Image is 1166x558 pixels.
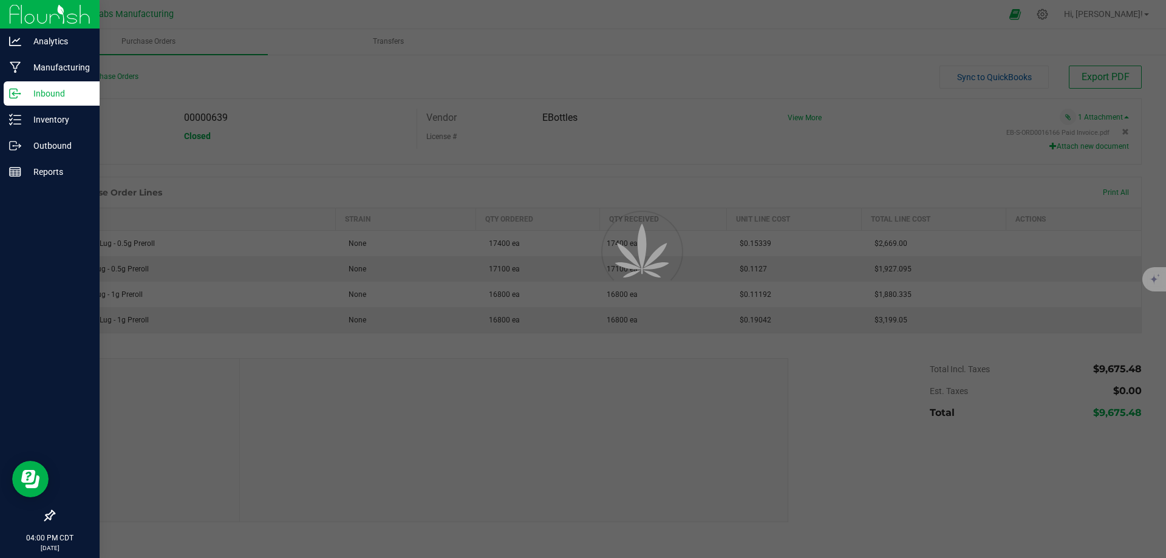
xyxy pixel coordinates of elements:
[5,532,94,543] p: 04:00 PM CDT
[9,35,21,47] inline-svg: Analytics
[9,87,21,100] inline-svg: Inbound
[21,34,94,49] p: Analytics
[9,166,21,178] inline-svg: Reports
[9,140,21,152] inline-svg: Outbound
[21,86,94,101] p: Inbound
[21,112,94,127] p: Inventory
[5,543,94,553] p: [DATE]
[9,114,21,126] inline-svg: Inventory
[21,60,94,75] p: Manufacturing
[21,138,94,153] p: Outbound
[21,165,94,179] p: Reports
[9,61,21,73] inline-svg: Manufacturing
[12,461,49,497] iframe: Resource center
